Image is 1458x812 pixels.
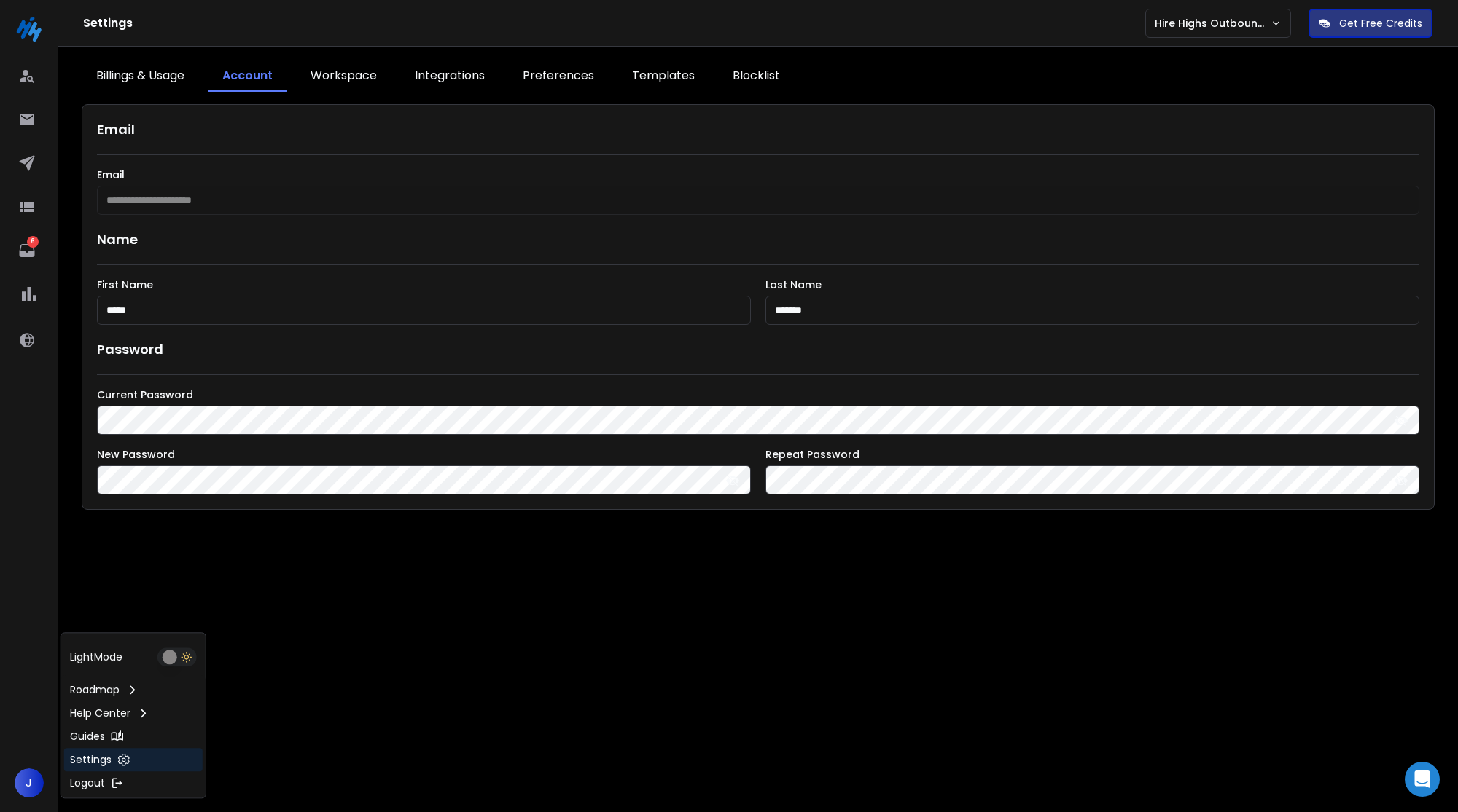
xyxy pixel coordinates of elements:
label: Last Name [765,280,1419,290]
a: Account [208,61,287,92]
a: Templates [617,61,709,92]
button: J [15,768,44,797]
img: logo [15,15,44,44]
a: Preferences [508,61,609,92]
label: Current Password [97,390,1420,400]
a: Blocklist [718,61,795,92]
div: Open Intercom Messenger [1405,762,1440,797]
label: New Password [97,449,751,460]
p: 6 [27,236,39,248]
h1: Settings [83,15,1145,32]
label: First Name [97,280,751,290]
p: Light Mode [70,650,122,664]
p: Hire Highs Outbound Engine [1155,16,1271,31]
a: Guides [64,725,203,748]
p: Logout [70,776,105,790]
a: Billings & Usage [82,61,199,92]
a: Workspace [296,61,391,92]
p: Settings [70,752,112,767]
h1: Email [97,119,1420,140]
a: 6 [12,236,42,265]
button: Get Free Credits [1309,9,1432,38]
p: Get Free Credits [1339,16,1422,31]
a: Help Center [64,701,203,725]
a: Integrations [400,61,499,92]
h1: Password [97,339,163,360]
a: Roadmap [64,678,203,701]
a: Settings [64,748,203,771]
h1: Name [97,229,1420,250]
p: Roadmap [70,682,120,697]
p: Help Center [70,706,130,720]
p: Guides [70,729,105,744]
label: Repeat Password [765,449,1419,460]
label: Email [97,170,1420,180]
